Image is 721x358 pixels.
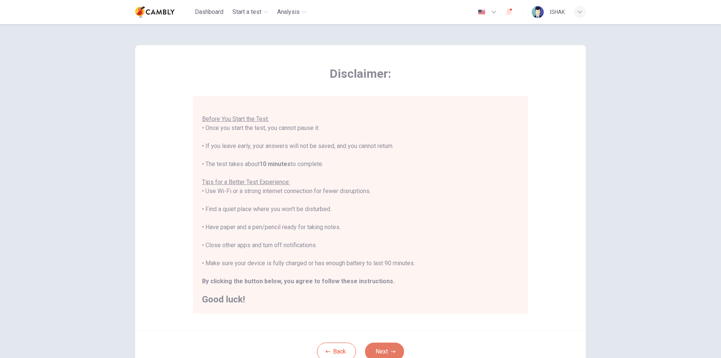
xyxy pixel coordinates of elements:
b: 10 minutes [259,160,291,168]
span: Analysis [277,8,300,17]
span: Dashboard [195,8,223,17]
button: Analysis [274,5,309,19]
u: Before You Start the Test: [202,115,269,122]
button: Start a test [229,5,271,19]
img: en [477,9,486,15]
img: Cambly logo [135,5,175,20]
button: Dashboard [192,5,226,19]
div: You are about to start a . • Once you start the test, you cannot pause it. • If you leave early, ... [202,97,519,304]
b: By clicking the button below, you agree to follow these instructions. [202,278,395,285]
span: Disclaimer: [193,66,528,81]
img: Profile picture [532,6,544,18]
span: Start a test [232,8,261,17]
u: Tips for a Better Test Experience: [202,178,290,186]
div: İSHAK [550,8,565,17]
h2: Good luck! [202,295,519,304]
a: Cambly logo [135,5,192,20]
